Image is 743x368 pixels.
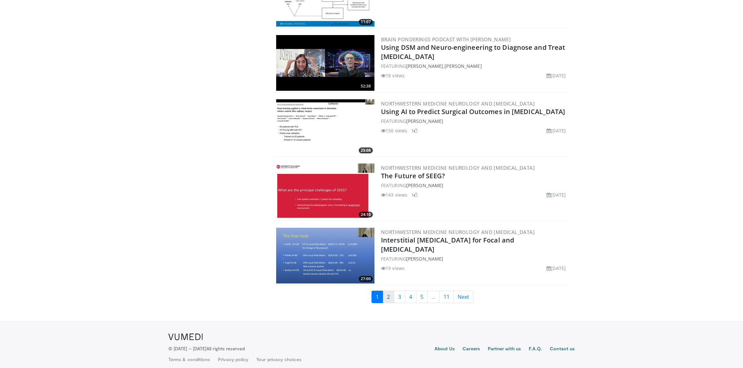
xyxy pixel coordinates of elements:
a: About Us [434,345,455,353]
div: FEATURING [381,118,568,125]
li: 18 views [381,72,405,79]
img: 066bf30d-996d-4628-bfec-58911831267e.300x170_q85_crop-smart_upscale.jpg [276,99,374,155]
div: FEATURING [381,255,568,262]
img: 1af84cbd-e63b-4106-a831-a36586f440a7.300x170_q85_crop-smart_upscale.jpg [276,35,374,91]
a: 4 [405,291,416,303]
span: 24:10 [359,212,373,218]
a: 1 [371,291,383,303]
a: Northwestern Medicine Neurology and [MEDICAL_DATA] [381,165,535,171]
a: Contact us [550,345,575,353]
span: 27:00 [359,276,373,282]
a: Terms & conditions [168,356,210,363]
div: FEATURING [381,182,568,189]
a: F.A.Q. [529,345,542,353]
li: [DATE] [546,72,566,79]
a: The Future of SEEG? [381,171,445,180]
a: Privacy policy [218,356,248,363]
a: Careers [463,345,480,353]
li: [DATE] [546,127,566,134]
a: Northwestern Medicine Neurology and [MEDICAL_DATA] [381,100,535,107]
a: [PERSON_NAME] [406,182,443,188]
a: Interstitial [MEDICAL_DATA] for Focal and [MEDICAL_DATA] [381,236,514,254]
a: Next [453,291,473,303]
li: 150 views [381,127,407,134]
li: 1 [411,191,418,198]
nav: Search results pages [275,291,570,303]
span: 52:38 [359,83,373,89]
div: FEATURING , [381,63,568,69]
img: VuMedi Logo [168,334,203,340]
a: [PERSON_NAME] [406,256,443,262]
a: 3 [394,291,405,303]
li: 143 views [381,191,407,198]
img: 8235ddef-316d-418d-b62d-a88df53d4abd.300x170_q85_crop-smart_upscale.jpg [276,164,374,219]
span: 25:08 [359,147,373,153]
a: Partner with us [488,345,521,353]
li: [DATE] [546,265,566,272]
a: Northwestern Medicine Neurology and [MEDICAL_DATA] [381,229,535,235]
a: Your privacy choices [256,356,301,363]
a: 25:08 [276,99,374,155]
a: 24:10 [276,164,374,219]
a: Using AI to Predict Surgical Outcomes in [MEDICAL_DATA] [381,107,565,116]
span: 11:07 [359,19,373,25]
a: Using DSM and Neuro-engineering to Diagnose and Treat [MEDICAL_DATA] [381,43,565,61]
p: © [DATE] – [DATE] [168,345,245,352]
a: 27:00 [276,228,374,283]
a: 5 [416,291,428,303]
a: 52:38 [276,35,374,91]
a: [PERSON_NAME] [445,63,482,69]
a: [PERSON_NAME] [406,63,443,69]
img: b0f93140-3d33-4d2d-9723-a0a93446f82e.300x170_q85_crop-smart_upscale.jpg [276,228,374,283]
a: [PERSON_NAME] [406,118,443,124]
span: All rights reserved [206,346,245,351]
a: 2 [383,291,394,303]
li: 19 views [381,265,405,272]
a: 11 [439,291,454,303]
a: BRAIN PONDERINGS podcast with [PERSON_NAME] [381,36,511,43]
li: [DATE] [546,191,566,198]
li: 1 [411,127,418,134]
